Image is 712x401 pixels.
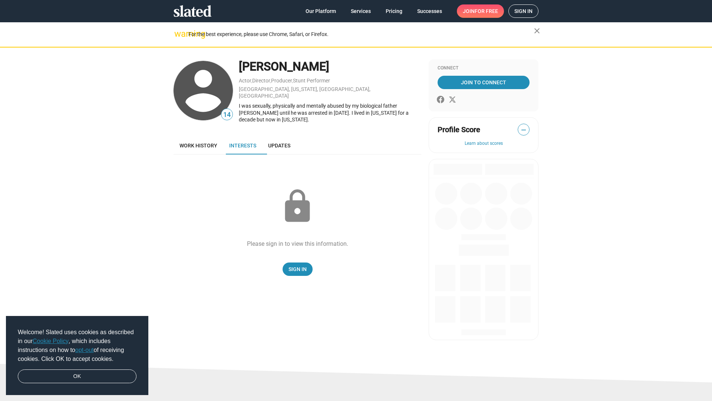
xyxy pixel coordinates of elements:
[6,316,148,395] div: cookieconsent
[18,328,136,363] span: Welcome! Slated uses cookies as described in our , which includes instructions on how to of recei...
[292,79,293,83] span: ,
[380,4,408,18] a: Pricing
[33,338,69,344] a: Cookie Policy
[279,188,316,225] mat-icon: lock
[221,110,233,120] span: 14
[239,59,421,75] div: [PERSON_NAME]
[252,78,270,84] a: Director
[239,102,421,123] div: I was sexually, physically and mentally abused by my biological father [PERSON_NAME] until he was...
[239,86,370,99] a: [GEOGRAPHIC_DATA], [US_STATE], [GEOGRAPHIC_DATA], [GEOGRAPHIC_DATA]
[475,4,498,18] span: for free
[438,65,530,71] div: Connect
[351,4,371,18] span: Services
[293,78,330,84] a: Stunt Performer
[229,143,256,149] span: Interests
[438,76,530,89] a: Join To Connect
[283,263,313,276] a: Sign In
[463,4,498,18] span: Join
[457,4,504,18] a: Joinfor free
[300,4,342,18] a: Our Platform
[262,137,296,154] a: Updates
[270,79,271,83] span: ,
[289,263,307,276] span: Sign In
[174,137,223,154] a: Work history
[223,137,262,154] a: Interests
[179,143,217,149] span: Work history
[386,4,402,18] span: Pricing
[271,78,292,84] a: Producer
[268,143,290,149] span: Updates
[239,78,251,84] a: Actor
[188,29,534,39] div: For the best experience, please use Chrome, Safari, or Firefox.
[439,76,528,89] span: Join To Connect
[518,125,529,135] span: —
[411,4,448,18] a: Successes
[417,4,442,18] span: Successes
[508,4,538,18] a: Sign in
[18,369,136,384] a: dismiss cookie message
[75,347,94,353] a: opt-out
[438,141,530,147] button: Learn about scores
[514,5,533,17] span: Sign in
[533,26,541,35] mat-icon: close
[438,125,480,135] span: Profile Score
[251,79,252,83] span: ,
[174,29,183,38] mat-icon: warning
[345,4,377,18] a: Services
[247,240,348,248] div: Please sign in to view this information.
[306,4,336,18] span: Our Platform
